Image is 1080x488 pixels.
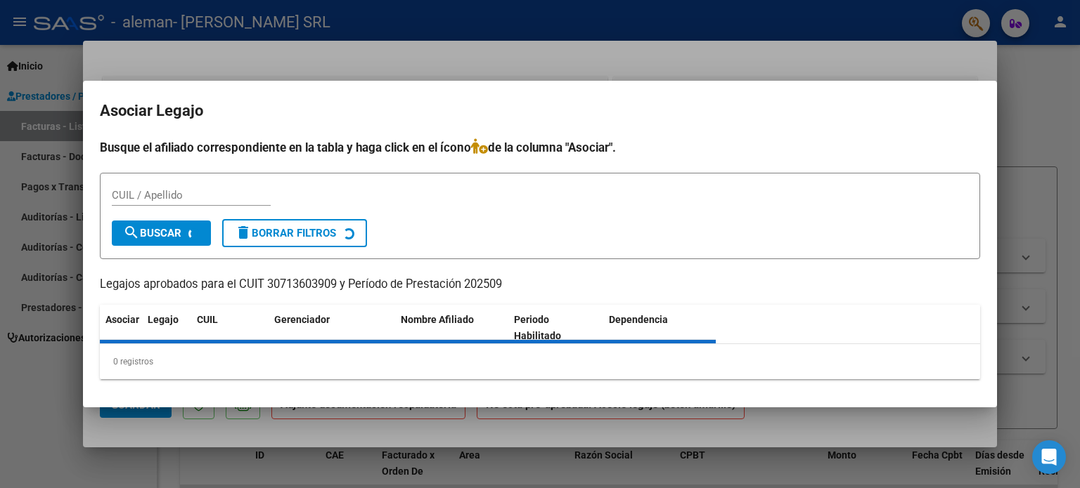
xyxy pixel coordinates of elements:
[191,305,269,351] datatable-header-cell: CUIL
[100,138,980,157] h4: Busque el afiliado correspondiente en la tabla y haga click en el ícono de la columna "Asociar".
[100,305,142,351] datatable-header-cell: Asociar
[222,219,367,247] button: Borrar Filtros
[100,276,980,294] p: Legajos aprobados para el CUIT 30713603909 y Período de Prestación 202509
[508,305,603,351] datatable-header-cell: Periodo Habilitado
[197,314,218,325] span: CUIL
[123,224,140,241] mat-icon: search
[1032,440,1066,474] div: Open Intercom Messenger
[112,220,211,246] button: Buscar
[269,305,395,351] datatable-header-cell: Gerenciador
[100,98,980,124] h2: Asociar Legajo
[401,314,474,325] span: Nombre Afiliado
[395,305,508,351] datatable-header-cell: Nombre Afiliado
[235,224,252,241] mat-icon: delete
[148,314,179,325] span: Legajo
[235,227,336,239] span: Borrar Filtros
[142,305,191,351] datatable-header-cell: Legajo
[105,314,139,325] span: Asociar
[123,227,181,239] span: Buscar
[274,314,330,325] span: Gerenciador
[100,344,980,379] div: 0 registros
[609,314,668,325] span: Dependencia
[514,314,561,341] span: Periodo Habilitado
[603,305,716,351] datatable-header-cell: Dependencia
